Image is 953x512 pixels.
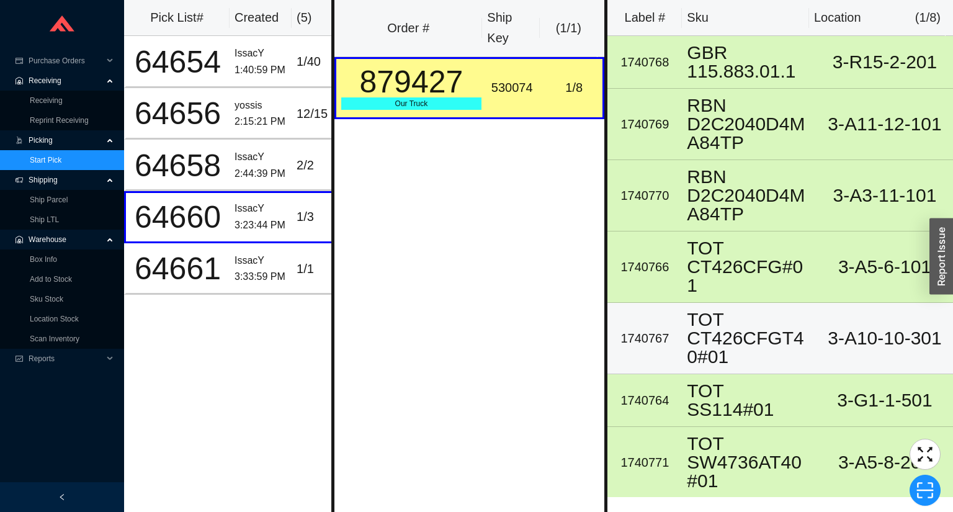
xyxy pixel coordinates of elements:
a: Start Pick [30,156,61,164]
div: 1740764 [612,390,677,411]
a: Receiving [30,96,63,105]
span: Receiving [29,71,103,91]
a: Location Stock [30,315,79,323]
a: Scan Inventory [30,335,79,343]
span: fullscreen [910,445,940,464]
span: left [58,493,66,501]
a: Sku Stock [30,295,63,303]
div: 1740768 [612,52,677,73]
span: Shipping [29,170,103,190]
div: IssacY [235,149,287,166]
div: 2:15:21 PM [235,114,287,130]
div: 64658 [131,150,225,181]
span: fund [15,355,24,362]
span: Warehouse [29,230,103,249]
div: TOT SW4736AT40#01 [687,434,812,490]
div: TOT CT426CFGT40#01 [687,310,812,366]
div: Our Truck [341,97,481,110]
div: ( 1 / 1 ) [545,18,593,38]
div: 879427 [341,66,481,97]
div: RBN D2C2040D4MA84TP [687,168,812,223]
div: 1740766 [612,257,677,277]
div: 1 / 8 [550,78,597,98]
div: 3-G1-1-501 [821,391,948,410]
span: scan [910,481,940,500]
span: Picking [29,130,103,150]
span: Purchase Orders [29,51,103,71]
div: 2 / 2 [297,155,334,176]
div: IssacY [235,200,287,217]
a: Reprint Receiving [30,116,89,125]
div: yossis [235,97,287,114]
div: IssacY [235,253,287,269]
div: TOT SS114#01 [687,382,812,419]
div: 3-A5-6-101 [821,258,948,276]
div: GBR 115.883.01.1 [687,43,812,81]
div: 1 / 40 [297,52,334,72]
div: 64656 [131,98,225,129]
div: 3-A5-8-201 [821,453,948,472]
span: credit-card [15,57,24,65]
a: Add to Stock [30,275,72,284]
div: 3-A3-11-101 [821,186,948,205]
div: Location [814,7,861,28]
div: 1740767 [612,328,677,349]
div: 3:33:59 PM [235,269,287,285]
div: 64661 [131,253,225,284]
div: 3-A11-12-101 [821,115,948,133]
div: 530074 [491,78,540,98]
div: 12 / 15 [297,104,334,124]
div: 1740769 [612,114,677,135]
a: Box Info [30,255,57,264]
div: 64654 [131,47,225,78]
div: ( 1 / 8 ) [915,7,941,28]
div: 3-A10-10-301 [821,329,948,348]
div: IssacY [235,45,287,62]
div: ( 5 ) [297,7,336,28]
div: 1:40:59 PM [235,62,287,79]
div: RBN D2C2040D4MA84TP [687,96,812,152]
a: Ship Parcel [30,195,68,204]
div: 3:23:44 PM [235,217,287,234]
div: 1740771 [612,452,677,473]
div: 1 / 3 [297,207,334,227]
div: 64660 [131,202,225,233]
button: fullscreen [910,439,941,470]
div: TOT CT426CFG#01 [687,239,812,295]
a: Ship LTL [30,215,59,224]
span: Reports [29,349,103,369]
div: 3-R15-2-201 [821,53,948,71]
div: 2:44:39 PM [235,166,287,182]
div: 1 / 1 [297,259,334,279]
button: scan [910,475,941,506]
div: 1740770 [612,186,677,206]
